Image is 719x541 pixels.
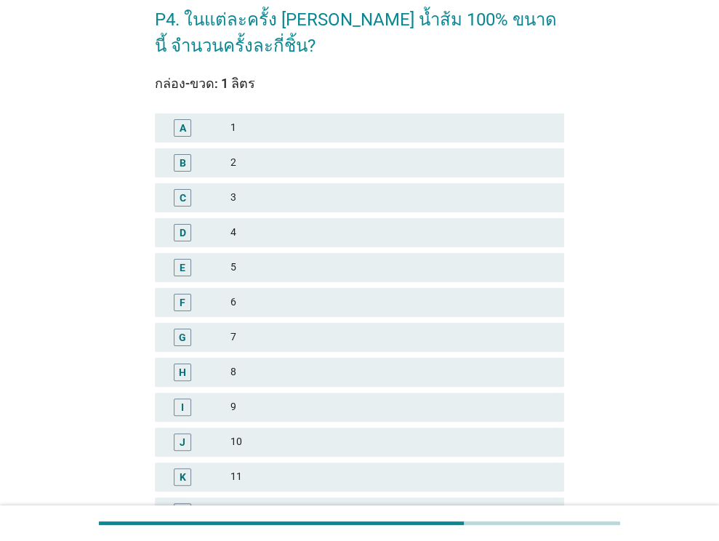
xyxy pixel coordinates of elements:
div: 11 [230,468,553,486]
div: A [179,120,185,135]
div: 6 [230,294,553,311]
div: 12 [230,503,553,521]
div: 4 [230,224,553,241]
div: 3 [230,189,553,207]
div: กล่อง-ขวด: 1 ลิตร [155,73,564,93]
div: 7 [230,329,553,346]
div: H [179,364,186,380]
div: J [180,434,185,449]
div: 9 [230,398,553,416]
div: 8 [230,364,553,381]
div: K [179,469,185,484]
div: 1 [230,119,553,137]
div: D [179,225,185,240]
div: G [179,329,186,345]
div: 10 [230,433,553,451]
div: I [181,399,184,414]
div: E [180,260,185,275]
div: C [179,190,185,205]
div: L [180,504,185,519]
div: 2 [230,154,553,172]
div: F [180,294,185,310]
div: B [179,155,185,170]
div: 5 [230,259,553,276]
